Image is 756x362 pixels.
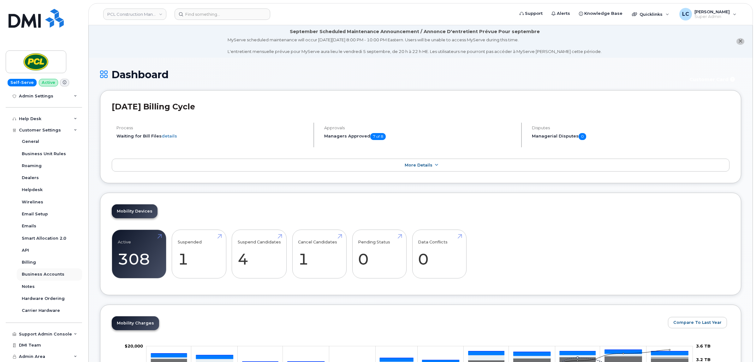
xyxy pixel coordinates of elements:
span: More Details [405,163,432,167]
h4: Approvals [324,126,516,130]
a: Pending Status 0 [358,233,401,275]
h4: Disputes [532,126,729,130]
h1: Dashboard [100,69,681,80]
span: 0 [579,133,586,140]
tspan: 3.2 TB [696,357,711,362]
a: Suspended 1 [178,233,220,275]
g: $0 [125,343,143,348]
div: MyServe scheduled maintenance will occur [DATE][DATE] 8:00 PM - 10:00 PM Eastern. Users will be u... [228,37,602,55]
a: Mobility Charges [112,316,159,330]
tspan: 3.6 TB [696,343,711,348]
span: Compare To Last Year [673,319,722,325]
a: Mobility Devices [112,204,158,218]
button: close notification [736,38,744,45]
a: Data Conflicts 0 [418,233,461,275]
a: details [162,133,177,138]
button: Customer Card [684,74,741,85]
tspan: $20,000 [125,343,143,348]
h5: Managerial Disputes [532,133,729,140]
a: Cancel Candidates 1 [298,233,341,275]
h2: [DATE] Billing Cycle [112,102,729,111]
a: Suspend Candidates 4 [238,233,281,275]
button: Compare To Last Year [668,317,727,328]
div: September Scheduled Maintenance Announcement / Annonce D'entretient Prévue Pour septembre [290,28,540,35]
a: Active 308 [118,233,160,275]
span: 7 of 8 [370,133,386,140]
li: Waiting for Bill Files [116,133,308,139]
h5: Managers Approved [324,133,516,140]
h4: Process [116,126,308,130]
